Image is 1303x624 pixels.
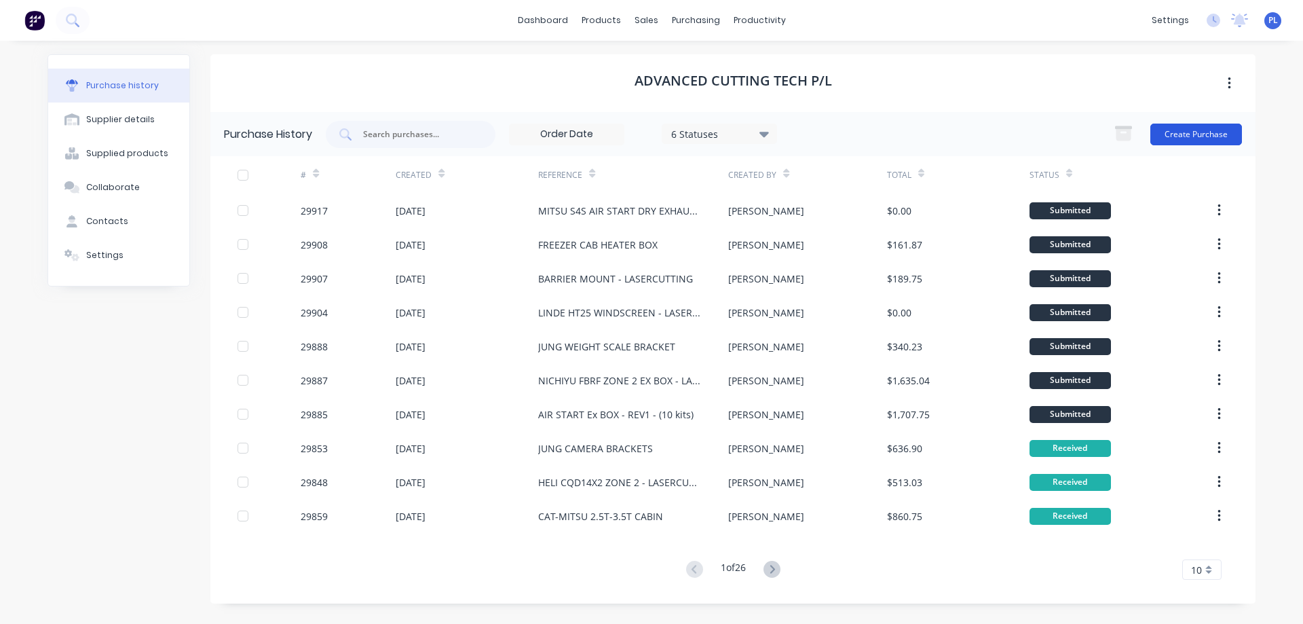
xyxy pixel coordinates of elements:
div: 29887 [301,373,328,388]
div: [PERSON_NAME] [728,509,804,524]
div: productivity [727,10,793,31]
div: [DATE] [396,373,426,388]
div: [DATE] [396,306,426,320]
div: $340.23 [887,339,922,354]
div: CAT-MITSU 2.5T-3.5T CABIN [538,509,663,524]
div: Supplied products [86,147,168,160]
div: [PERSON_NAME] [728,306,804,320]
div: [PERSON_NAME] [728,238,804,252]
input: Order Date [510,124,624,145]
div: 29904 [301,306,328,320]
div: [PERSON_NAME] [728,407,804,422]
div: NICHIYU FBRF ZONE 2 EX BOX - LASERCUTTING [538,373,701,388]
button: Collaborate [48,170,189,204]
div: 6 Statuses [671,126,768,141]
div: Submitted [1030,270,1111,287]
div: Submitted [1030,406,1111,423]
div: Reference [538,169,582,181]
div: AIR START Ex BOX - REV1 - (10 kits) [538,407,694,422]
div: $1,707.75 [887,407,930,422]
div: Status [1030,169,1059,181]
div: $0.00 [887,204,911,218]
div: Submitted [1030,372,1111,389]
div: JUNG CAMERA BRACKETS [538,441,653,456]
div: FREEZER CAB HEATER BOX [538,238,658,252]
button: Settings [48,238,189,272]
div: [DATE] [396,204,426,218]
div: Purchase History [224,126,312,143]
div: [DATE] [396,475,426,490]
div: $636.90 [887,441,922,456]
div: Settings [86,249,124,261]
div: purchasing [665,10,727,31]
h1: ADVANCED CUTTING TECH P/L [635,73,832,89]
div: [DATE] [396,272,426,286]
div: JUNG WEIGHT SCALE BRACKET [538,339,675,354]
div: [PERSON_NAME] [728,339,804,354]
div: Received [1030,508,1111,525]
div: 1 of 26 [721,560,746,580]
a: dashboard [511,10,575,31]
button: Purchase history [48,69,189,103]
div: sales [628,10,665,31]
div: Collaborate [86,181,140,194]
div: [DATE] [396,441,426,456]
div: [PERSON_NAME] [728,272,804,286]
div: [PERSON_NAME] [728,441,804,456]
span: 10 [1191,563,1202,577]
div: 29885 [301,407,328,422]
div: settings [1145,10,1196,31]
div: [DATE] [396,407,426,422]
div: LINDE HT25 WINDSCREEN - LASERCUTTING [538,306,701,320]
div: 29917 [301,204,328,218]
div: $1,635.04 [887,373,930,388]
div: 29848 [301,475,328,490]
div: [DATE] [396,238,426,252]
div: 29859 [301,509,328,524]
div: # [301,169,306,181]
div: $161.87 [887,238,922,252]
div: Submitted [1030,338,1111,355]
div: 29888 [301,339,328,354]
div: Total [887,169,911,181]
div: $513.03 [887,475,922,490]
button: Contacts [48,204,189,238]
div: BARRIER MOUNT - LASERCUTTING [538,272,693,286]
div: Created [396,169,432,181]
button: Supplied products [48,136,189,170]
div: $189.75 [887,272,922,286]
div: [PERSON_NAME] [728,475,804,490]
div: 29853 [301,441,328,456]
div: HELI CQD14X2 ZONE 2 - LASERCUTTING [538,475,701,490]
button: Create Purchase [1150,124,1242,145]
div: [PERSON_NAME] [728,204,804,218]
div: Submitted [1030,202,1111,219]
div: $860.75 [887,509,922,524]
div: [DATE] [396,509,426,524]
div: Contacts [86,215,128,227]
div: products [575,10,628,31]
img: Factory [24,10,45,31]
button: Supplier details [48,103,189,136]
div: [DATE] [396,339,426,354]
div: 29908 [301,238,328,252]
div: Submitted [1030,304,1111,321]
div: Supplier details [86,113,155,126]
div: MITSU S4S AIR START DRY EXHAUST - LASERCUTTING [538,204,701,218]
div: $0.00 [887,306,911,320]
div: Submitted [1030,236,1111,253]
div: Created By [728,169,776,181]
div: Received [1030,440,1111,457]
input: Search purchases... [362,128,474,141]
div: Received [1030,474,1111,491]
div: 29907 [301,272,328,286]
div: [PERSON_NAME] [728,373,804,388]
div: Purchase history [86,79,159,92]
span: PL [1268,14,1278,26]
